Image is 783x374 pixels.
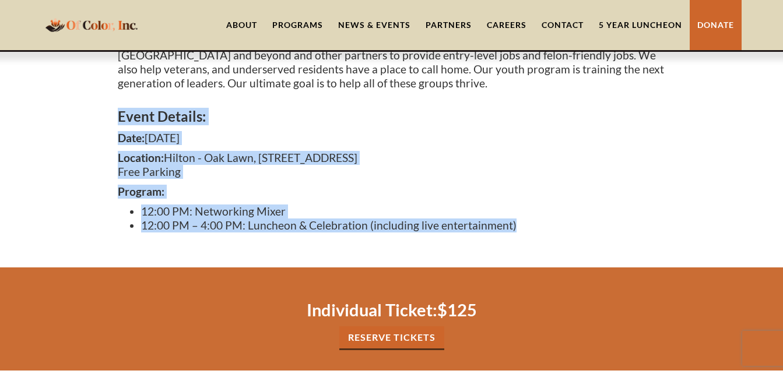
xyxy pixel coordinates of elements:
[118,151,164,164] strong: Location:
[118,34,666,90] p: Our services focus on the whole individual and run the gamut. We work with employment agencies in...
[118,131,666,145] p: [DATE]
[141,218,666,232] li: 12:00 PM – 4:00 PM: Luncheon & Celebration (including live entertainment)
[307,299,437,320] strong: Individual Ticket:
[118,131,145,144] strong: Date:
[118,185,164,198] strong: Program:
[118,299,666,320] h2: $125
[272,19,323,31] div: Programs
[118,108,206,125] strong: Event Details:
[118,151,666,179] p: Hilton - Oak Lawn, [STREET_ADDRESS] Free Parking
[42,11,141,38] a: home
[339,326,444,350] a: Reserve tickets
[141,204,666,218] li: 12:00 PM: Networking Mixer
